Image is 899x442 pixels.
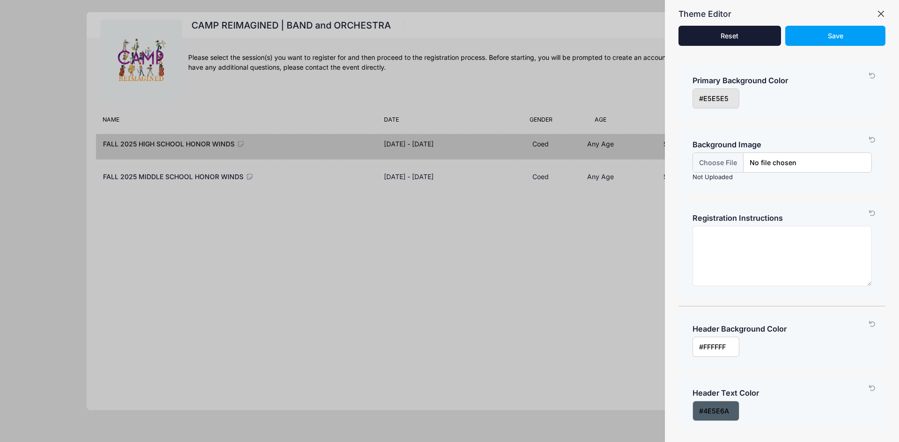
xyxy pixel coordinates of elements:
h4: Header Background Color [693,325,872,334]
h4: Background Image [693,140,872,150]
label: Not Uploaded [693,173,733,182]
button: Save [785,26,885,46]
h3: Theme Editor [678,6,731,22]
button: Reset [678,26,781,46]
h4: Primary Background Color [693,76,872,86]
h4: Registration Instructions [693,214,872,223]
h4: Header Text Color [693,389,872,398]
span: Reset [721,32,738,40]
span: Save [828,32,843,40]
